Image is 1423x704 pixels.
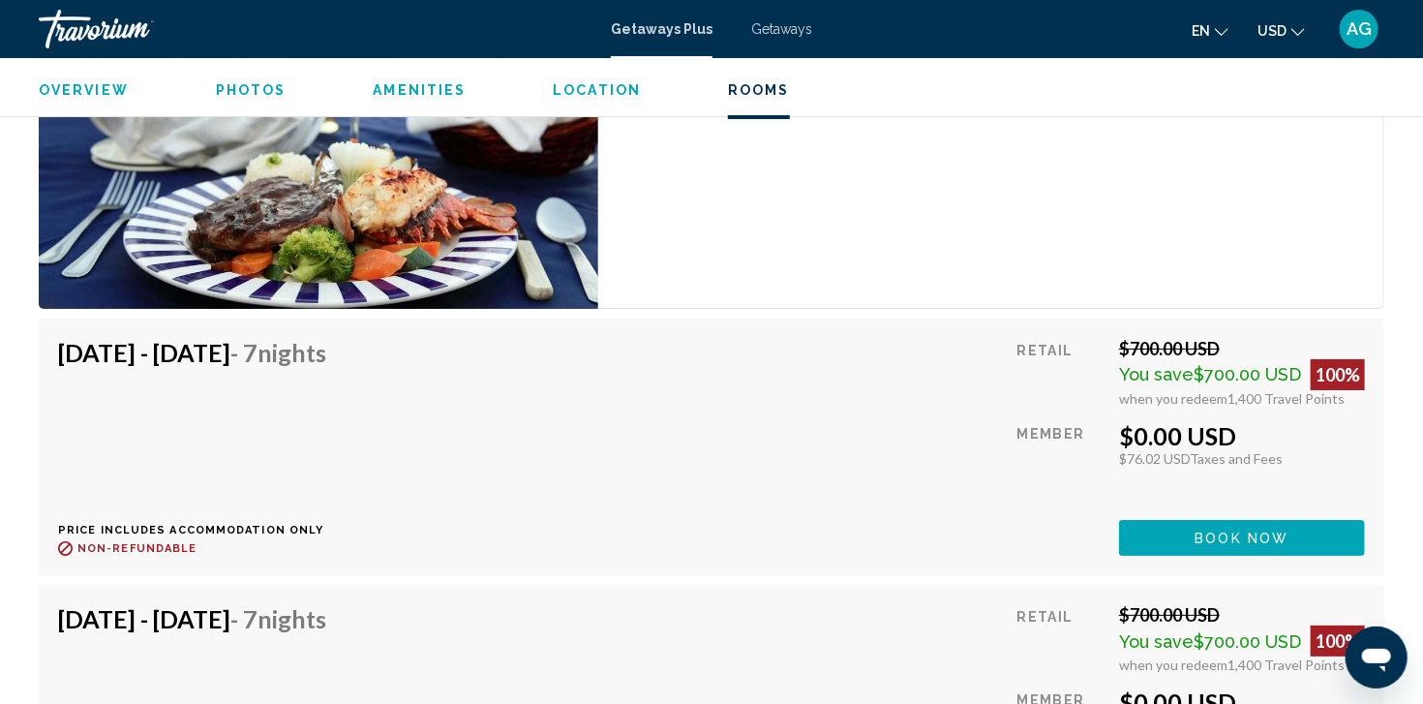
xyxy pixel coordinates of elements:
span: $700.00 USD [1194,364,1301,384]
span: You save [1119,364,1194,384]
div: $76.02 USD [1119,450,1365,467]
div: Member [1017,421,1105,505]
div: 100% [1311,626,1365,657]
div: $700.00 USD [1119,338,1365,359]
iframe: Button to launch messaging window [1346,627,1408,689]
span: 1,400 Travel Points [1227,657,1345,673]
span: Location [553,82,641,98]
div: Retail [1017,338,1105,407]
div: $700.00 USD [1119,604,1365,626]
span: Non-refundable [77,542,197,555]
span: AG [1347,19,1372,39]
button: Change language [1192,16,1228,45]
span: $700.00 USD [1194,631,1301,652]
span: Nights [257,338,326,367]
button: Change currency [1257,16,1305,45]
span: Nights [257,604,326,633]
button: Amenities [373,81,466,99]
span: Book now [1196,531,1289,546]
a: Travorium [39,10,591,48]
h4: [DATE] - [DATE] [58,338,326,367]
div: Retail [1017,604,1105,673]
button: Rooms [728,81,790,99]
span: USD [1257,23,1287,39]
span: Amenities [373,82,466,98]
div: $0.00 USD [1119,421,1365,450]
button: Overview [39,81,129,99]
span: You save [1119,631,1194,652]
span: when you redeem [1119,657,1227,673]
a: Getaways Plus [611,21,712,37]
span: - 7 [230,338,326,367]
div: 100% [1311,359,1365,390]
span: Photos [216,82,287,98]
button: User Menu [1334,9,1384,49]
span: en [1192,23,1210,39]
button: Book now [1119,520,1365,556]
button: Location [553,81,641,99]
span: when you redeem [1119,390,1227,407]
span: Rooms [728,82,790,98]
button: Photos [216,81,287,99]
a: Getaways [751,21,812,37]
h4: [DATE] - [DATE] [58,604,326,633]
span: Overview [39,82,129,98]
span: 1,400 Travel Points [1227,390,1345,407]
span: Taxes and Fees [1190,450,1283,467]
span: - 7 [230,604,326,633]
p: Price includes accommodation only [58,524,341,536]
